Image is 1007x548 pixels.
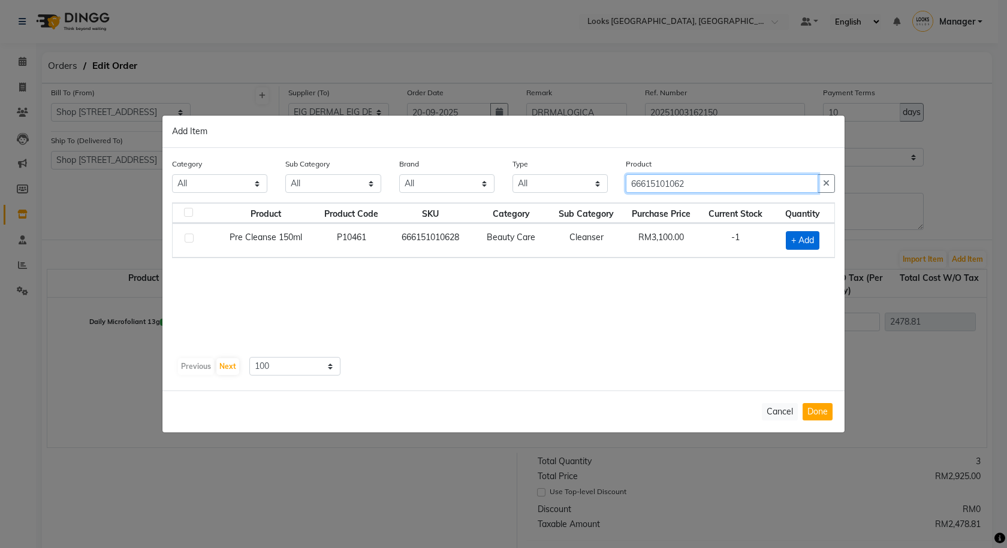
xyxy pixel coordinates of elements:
th: Product Code [315,203,387,223]
td: 666151010628 [387,223,472,258]
button: Done [803,403,833,420]
td: Cleanser [550,223,623,258]
button: Cancel [762,403,798,420]
td: P10461 [315,223,387,258]
td: RM3,100.00 [623,223,700,258]
th: Sub Category [550,203,623,223]
th: Quantity [771,203,834,223]
label: Sub Category [285,159,330,169]
label: Type [512,159,528,169]
th: Current Stock [700,203,771,223]
label: Category [172,159,202,169]
label: Product [626,159,652,169]
th: Category [473,203,550,223]
label: Brand [399,159,419,169]
div: Add Item [162,116,845,148]
td: Beauty Care [473,223,550,258]
span: + Add [786,231,819,250]
td: Pre Cleanse 150ml [216,223,315,258]
button: Next [216,358,239,375]
th: SKU [387,203,472,223]
input: Search or Scan Product [626,174,818,193]
td: -1 [700,223,771,258]
span: Purchase Price [632,208,691,219]
th: Product [216,203,315,223]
